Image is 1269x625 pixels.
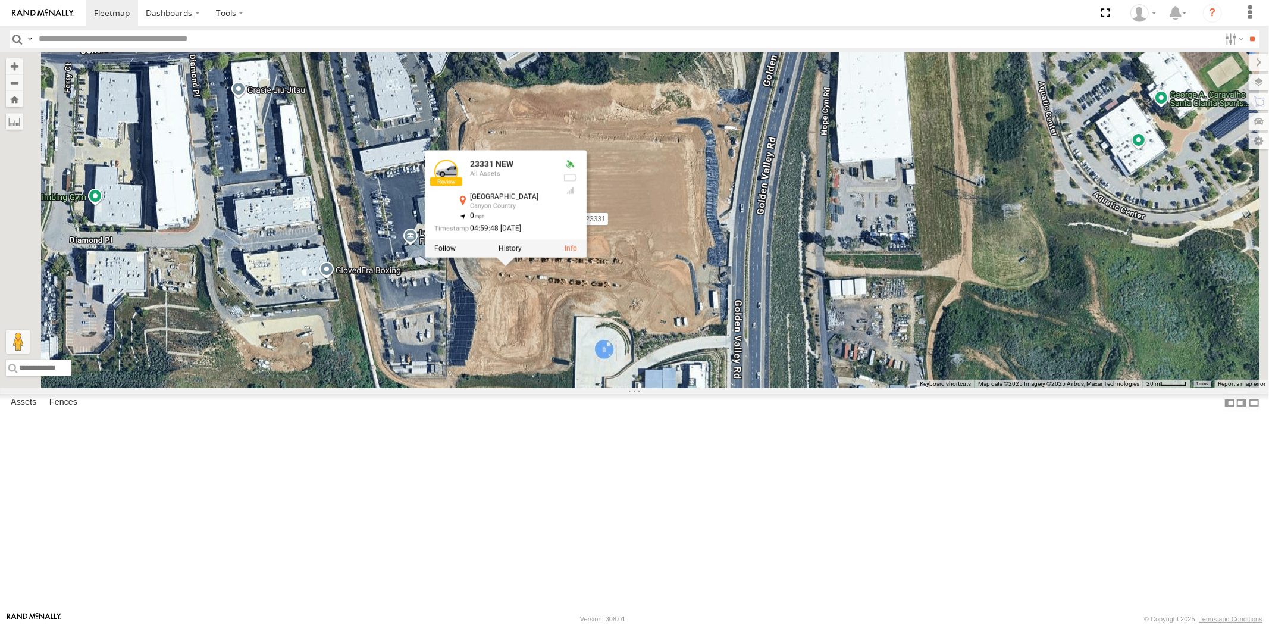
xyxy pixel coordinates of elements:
a: Terms (opens in new tab) [1196,382,1209,386]
label: Search Filter Options [1220,30,1246,48]
label: Dock Summary Table to the Left [1224,394,1236,411]
label: Realtime tracking of Asset [434,245,456,253]
button: Map Scale: 20 m per 41 pixels [1143,380,1190,388]
a: View Asset Details [565,245,577,253]
img: rand-logo.svg [12,9,74,17]
button: Zoom Home [6,91,23,107]
a: Report a map error [1218,380,1265,387]
div: Valid GPS Fix [563,160,577,170]
label: Search Query [25,30,35,48]
label: Measure [6,113,23,130]
div: 23331 NEW [470,160,553,169]
label: View Asset History [499,245,522,253]
a: Visit our Website [7,613,61,625]
span: 20 m [1146,380,1160,387]
div: Version: 308.01 [580,615,625,623]
span: Map data ©2025 Imagery ©2025 Airbus, Maxar Technologies [978,380,1139,387]
div: No battery health information received from this device. [563,173,577,183]
i: ? [1203,4,1222,23]
button: Zoom out [6,74,23,91]
button: Drag Pegman onto the map to open Street View [6,330,30,354]
div: All Assets [470,170,553,177]
div: Date/time of location update [434,224,553,232]
a: Terms and Conditions [1199,615,1262,623]
div: © Copyright 2025 - [1144,615,1262,623]
span: 0 [470,211,485,220]
label: Assets [5,395,42,411]
span: 23331 [585,215,605,223]
label: Map Settings [1249,133,1269,149]
div: Canyon Country [470,202,553,210]
button: Keyboard shortcuts [920,380,971,388]
div: Sardor Khadjimedov [1126,4,1161,22]
label: Dock Summary Table to the Right [1236,394,1248,411]
label: Hide Summary Table [1248,394,1260,411]
button: Zoom in [6,58,23,74]
div: Last Event GSM Signal Strength [563,186,577,195]
label: Fences [43,395,83,411]
div: [GEOGRAPHIC_DATA] [470,193,553,201]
